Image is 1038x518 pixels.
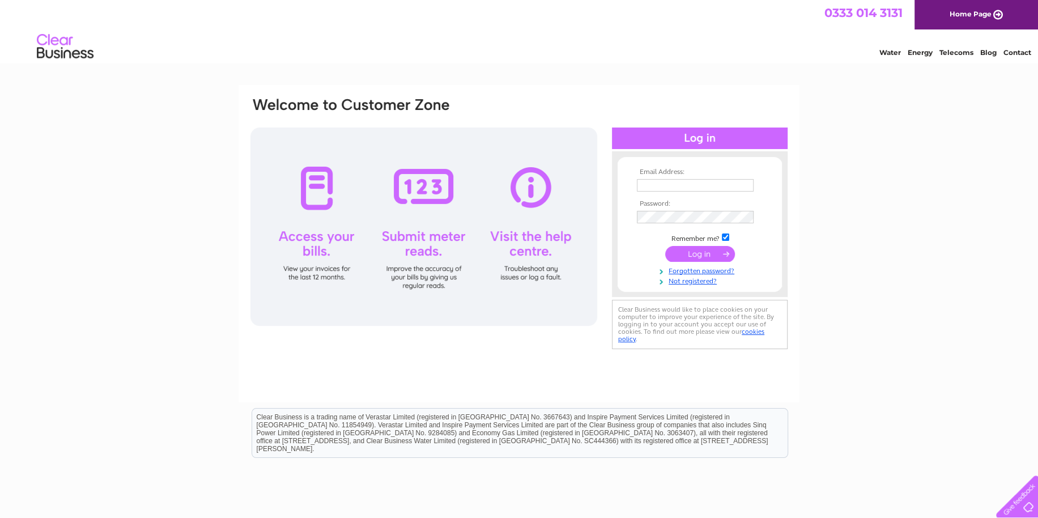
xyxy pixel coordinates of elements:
[980,48,997,57] a: Blog
[908,48,933,57] a: Energy
[634,232,765,243] td: Remember me?
[36,29,94,64] img: logo.png
[637,275,765,286] a: Not registered?
[1003,48,1031,57] a: Contact
[618,328,764,343] a: cookies policy
[665,246,735,262] input: Submit
[634,168,765,176] th: Email Address:
[252,6,788,55] div: Clear Business is a trading name of Verastar Limited (registered in [GEOGRAPHIC_DATA] No. 3667643...
[879,48,901,57] a: Water
[939,48,973,57] a: Telecoms
[634,200,765,208] th: Password:
[824,6,903,20] a: 0333 014 3131
[637,265,765,275] a: Forgotten password?
[612,300,788,349] div: Clear Business would like to place cookies on your computer to improve your experience of the sit...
